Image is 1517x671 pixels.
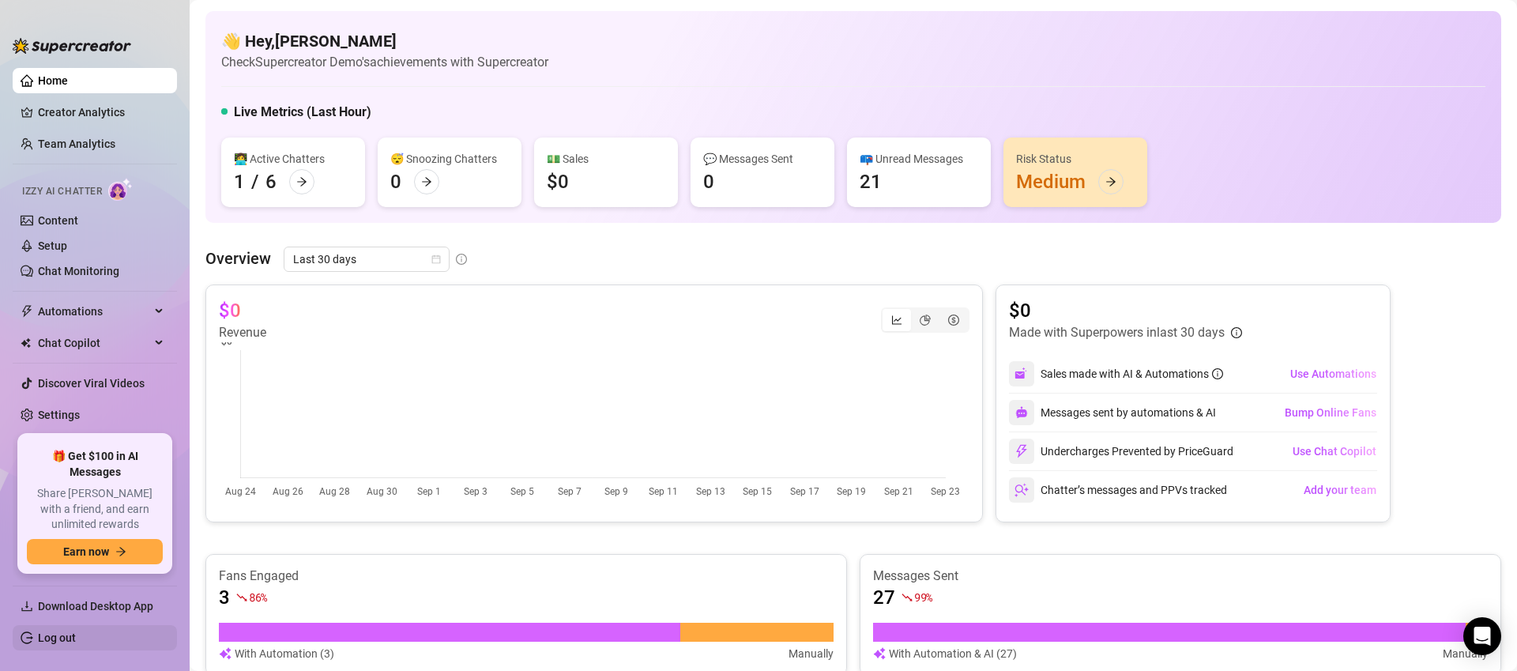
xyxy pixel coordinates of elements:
div: 💵 Sales [547,150,665,168]
div: segmented control [881,307,969,333]
div: 💬 Messages Sent [703,150,822,168]
span: info-circle [456,254,467,265]
span: info-circle [1231,327,1242,338]
span: Last 30 days [293,247,440,271]
div: 21 [860,169,882,194]
article: Manually [789,645,834,662]
button: Use Automations [1289,361,1377,386]
span: Bump Online Fans [1285,406,1376,419]
img: logo-BBDzfeDw.svg [13,38,131,54]
span: Add your team [1304,484,1376,496]
span: Use Automations [1290,368,1376,380]
span: fall [236,592,247,603]
div: 0 [390,169,401,194]
a: Discover Viral Videos [38,377,145,390]
span: Chat Copilot [38,330,150,356]
span: arrow-right [296,176,307,187]
button: Earn nowarrow-right [27,539,163,564]
div: 😴 Snoozing Chatters [390,150,509,168]
div: Sales made with AI & Automations [1041,365,1223,383]
div: 📪 Unread Messages [860,150,978,168]
article: Revenue [219,323,266,342]
article: Overview [205,247,271,270]
a: Log out [38,631,76,644]
span: Automations [38,299,150,324]
div: 0 [703,169,714,194]
a: Chat Monitoring [38,265,119,277]
span: download [21,600,33,613]
span: arrow-right [421,176,432,187]
img: svg%3e [1014,483,1029,497]
span: info-circle [1212,368,1223,379]
a: Setup [38,239,67,252]
h4: 👋 Hey, [PERSON_NAME] [221,30,548,52]
span: fall [902,592,913,603]
span: line-chart [891,315,902,326]
article: $0 [219,298,241,323]
a: Creator Analytics [38,100,164,125]
span: thunderbolt [21,305,33,318]
a: Content [38,214,78,227]
h5: Live Metrics (Last Hour) [234,103,371,122]
span: 99 % [914,590,932,605]
img: svg%3e [1015,406,1028,419]
button: Bump Online Fans [1284,400,1377,425]
div: 1 [234,169,245,194]
div: Undercharges Prevented by PriceGuard [1009,439,1233,464]
article: Messages Sent [873,567,1488,585]
article: $0 [1009,298,1242,323]
img: AI Chatter [108,178,133,201]
article: 27 [873,585,895,610]
img: svg%3e [1014,444,1029,458]
article: With Automation (3) [235,645,334,662]
span: pie-chart [920,315,931,326]
img: Chat Copilot [21,337,31,349]
a: Team Analytics [38,138,115,150]
span: Earn now [63,545,109,558]
span: Use Chat Copilot [1293,445,1376,458]
div: 6 [265,169,277,194]
span: Share [PERSON_NAME] with a friend, and earn unlimited rewards [27,486,163,533]
div: 👩‍💻 Active Chatters [234,150,352,168]
span: Download Desktop App [38,600,153,613]
img: svg%3e [1014,367,1029,381]
img: svg%3e [873,645,886,662]
span: dollar-circle [948,315,959,326]
span: arrow-right [1105,176,1116,187]
span: Izzy AI Chatter [22,184,102,199]
a: Settings [38,409,80,421]
div: $0 [547,169,569,194]
button: Add your team [1303,477,1377,503]
div: Risk Status [1016,150,1135,168]
div: Messages sent by automations & AI [1009,400,1216,425]
span: arrow-right [115,546,126,557]
div: Open Intercom Messenger [1463,617,1501,655]
div: Chatter’s messages and PPVs tracked [1009,477,1227,503]
span: 🎁 Get $100 in AI Messages [27,449,163,480]
article: Check Supercreator Demo's achievements with Supercreator [221,52,548,72]
article: With Automation & AI (27) [889,645,1017,662]
button: Use Chat Copilot [1292,439,1377,464]
a: Home [38,74,68,87]
article: 3 [219,585,230,610]
article: Manually [1443,645,1488,662]
article: Fans Engaged [219,567,834,585]
span: calendar [431,254,441,264]
article: Made with Superpowers in last 30 days [1009,323,1225,342]
img: svg%3e [219,645,232,662]
span: 86 % [249,590,267,605]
